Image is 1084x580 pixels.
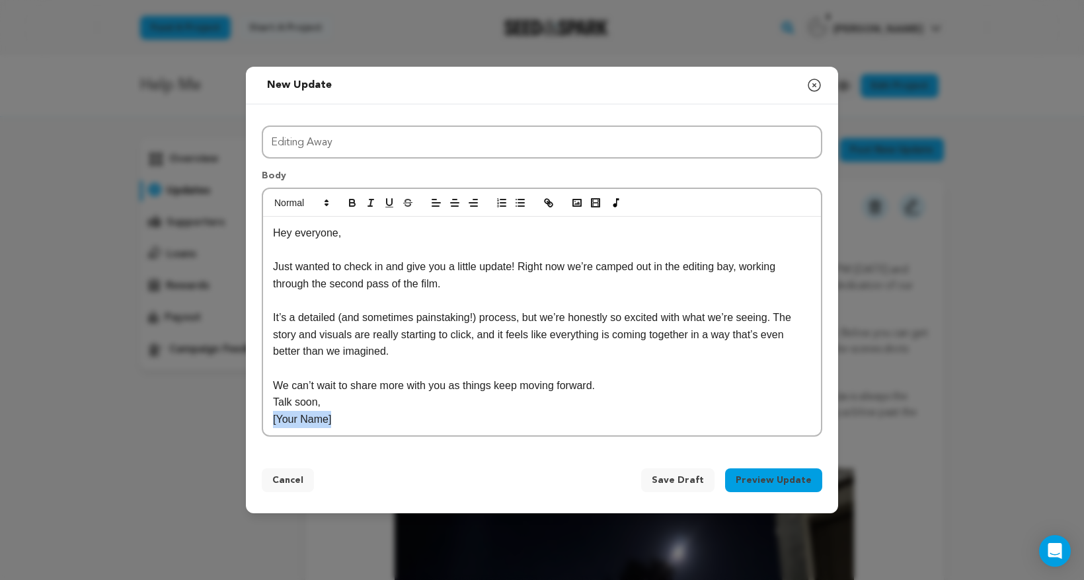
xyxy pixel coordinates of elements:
div: Open Intercom Messenger [1039,535,1071,567]
p: [Your Name] [273,411,811,428]
p: It’s a detailed (and sometimes painstaking!) process, but we’re honestly so excited with what we’... [273,309,811,360]
button: Save Draft [641,468,715,492]
p: We can’t wait to share more with you as things keep moving forward. [273,377,811,394]
button: Preview Update [725,468,822,492]
button: Cancel [262,468,314,492]
input: Title [262,126,822,159]
p: Body [262,169,822,188]
span: New update [267,80,332,91]
p: Hey everyone, [273,225,811,242]
p: Just wanted to check in and give you a little update! Right now we’re camped out in the editing b... [273,258,811,292]
p: Talk soon, [273,394,811,411]
span: Save Draft [652,474,704,487]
